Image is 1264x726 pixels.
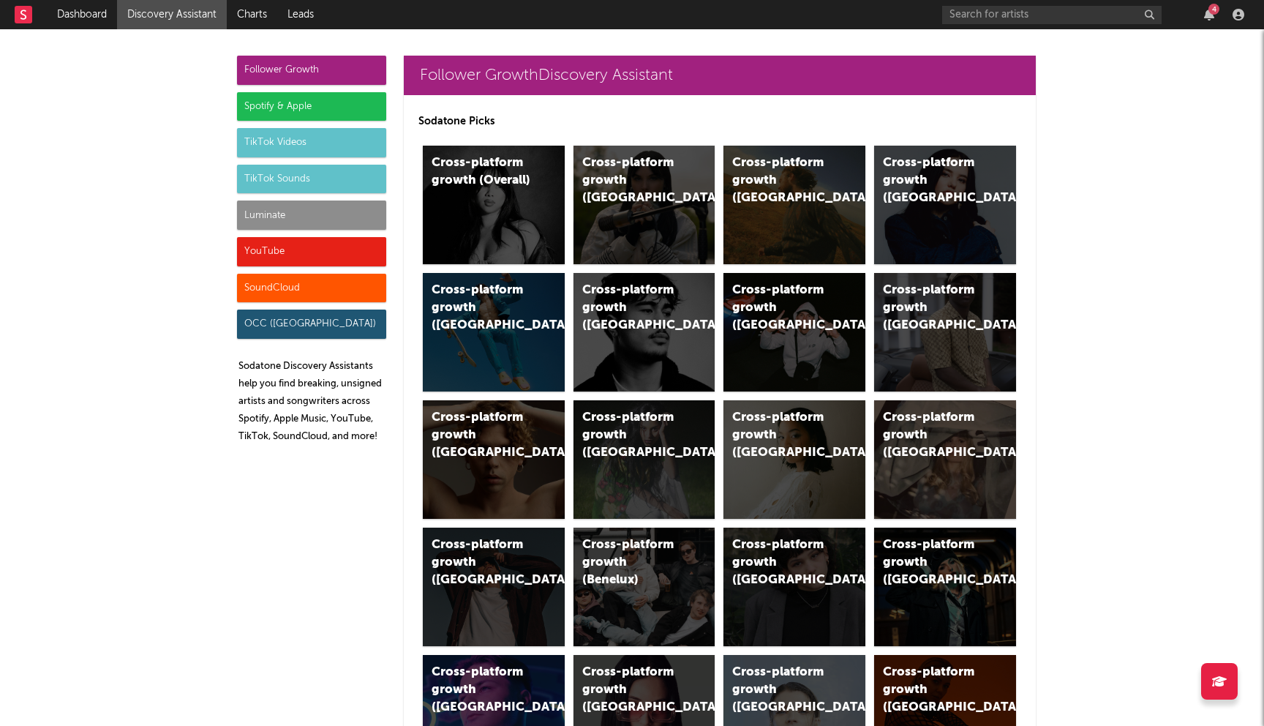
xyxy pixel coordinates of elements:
a: Cross-platform growth ([GEOGRAPHIC_DATA]) [573,400,715,519]
div: YouTube [237,237,386,266]
a: Cross-platform growth ([GEOGRAPHIC_DATA]) [423,273,565,392]
div: TikTok Videos [237,128,386,157]
a: Cross-platform growth (Overall) [423,146,565,264]
div: Cross-platform growth ([GEOGRAPHIC_DATA]) [582,409,682,462]
div: Luminate [237,201,386,230]
a: Cross-platform growth ([GEOGRAPHIC_DATA]/GSA) [723,273,865,392]
div: Cross-platform growth ([GEOGRAPHIC_DATA]) [732,409,832,462]
div: Spotify & Apple [237,92,386,121]
a: Cross-platform growth ([GEOGRAPHIC_DATA]) [723,400,865,519]
div: Cross-platform growth ([GEOGRAPHIC_DATA]/GSA) [732,282,832,334]
div: Cross-platform growth ([GEOGRAPHIC_DATA]) [732,664,832,716]
p: Sodatone Picks [418,113,1021,130]
div: Cross-platform growth ([GEOGRAPHIC_DATA]) [883,664,982,716]
div: SoundCloud [237,274,386,303]
a: Cross-platform growth ([GEOGRAPHIC_DATA]) [874,273,1016,392]
p: Sodatone Discovery Assistants help you find breaking, unsigned artists and songwriters across Spo... [238,358,386,446]
a: Cross-platform growth ([GEOGRAPHIC_DATA]) [874,400,1016,519]
div: Cross-platform growth ([GEOGRAPHIC_DATA]) [432,282,531,334]
div: TikTok Sounds [237,165,386,194]
div: Cross-platform growth ([GEOGRAPHIC_DATA]) [582,282,682,334]
input: Search for artists [942,6,1162,24]
div: Cross-platform growth ([GEOGRAPHIC_DATA]) [582,664,682,716]
a: Cross-platform growth ([GEOGRAPHIC_DATA]) [423,400,565,519]
div: Cross-platform growth (Overall) [432,154,531,190]
a: Cross-platform growth ([GEOGRAPHIC_DATA]) [874,146,1016,264]
a: Cross-platform growth ([GEOGRAPHIC_DATA]) [723,146,865,264]
div: Cross-platform growth ([GEOGRAPHIC_DATA]) [432,409,531,462]
a: Cross-platform growth ([GEOGRAPHIC_DATA]) [874,528,1016,646]
div: Cross-platform growth ([GEOGRAPHIC_DATA]) [582,154,682,207]
a: Cross-platform growth (Benelux) [573,528,715,646]
a: Cross-platform growth ([GEOGRAPHIC_DATA]) [573,273,715,392]
div: Cross-platform growth ([GEOGRAPHIC_DATA]) [883,409,982,462]
div: Cross-platform growth ([GEOGRAPHIC_DATA]) [883,282,982,334]
a: Cross-platform growth ([GEOGRAPHIC_DATA]) [423,528,565,646]
div: Cross-platform growth ([GEOGRAPHIC_DATA]) [883,536,982,589]
div: 4 [1208,4,1219,15]
div: Cross-platform growth ([GEOGRAPHIC_DATA]) [883,154,982,207]
a: Cross-platform growth ([GEOGRAPHIC_DATA]) [573,146,715,264]
div: Cross-platform growth (Benelux) [582,536,682,589]
a: Follower GrowthDiscovery Assistant [404,56,1036,95]
div: Cross-platform growth ([GEOGRAPHIC_DATA]) [732,536,832,589]
div: Cross-platform growth ([GEOGRAPHIC_DATA]) [732,154,832,207]
div: Cross-platform growth ([GEOGRAPHIC_DATA]) [432,536,531,589]
a: Cross-platform growth ([GEOGRAPHIC_DATA]) [723,528,865,646]
div: Follower Growth [237,56,386,85]
div: Cross-platform growth ([GEOGRAPHIC_DATA]) [432,664,531,716]
div: OCC ([GEOGRAPHIC_DATA]) [237,310,386,339]
button: 4 [1204,9,1214,20]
